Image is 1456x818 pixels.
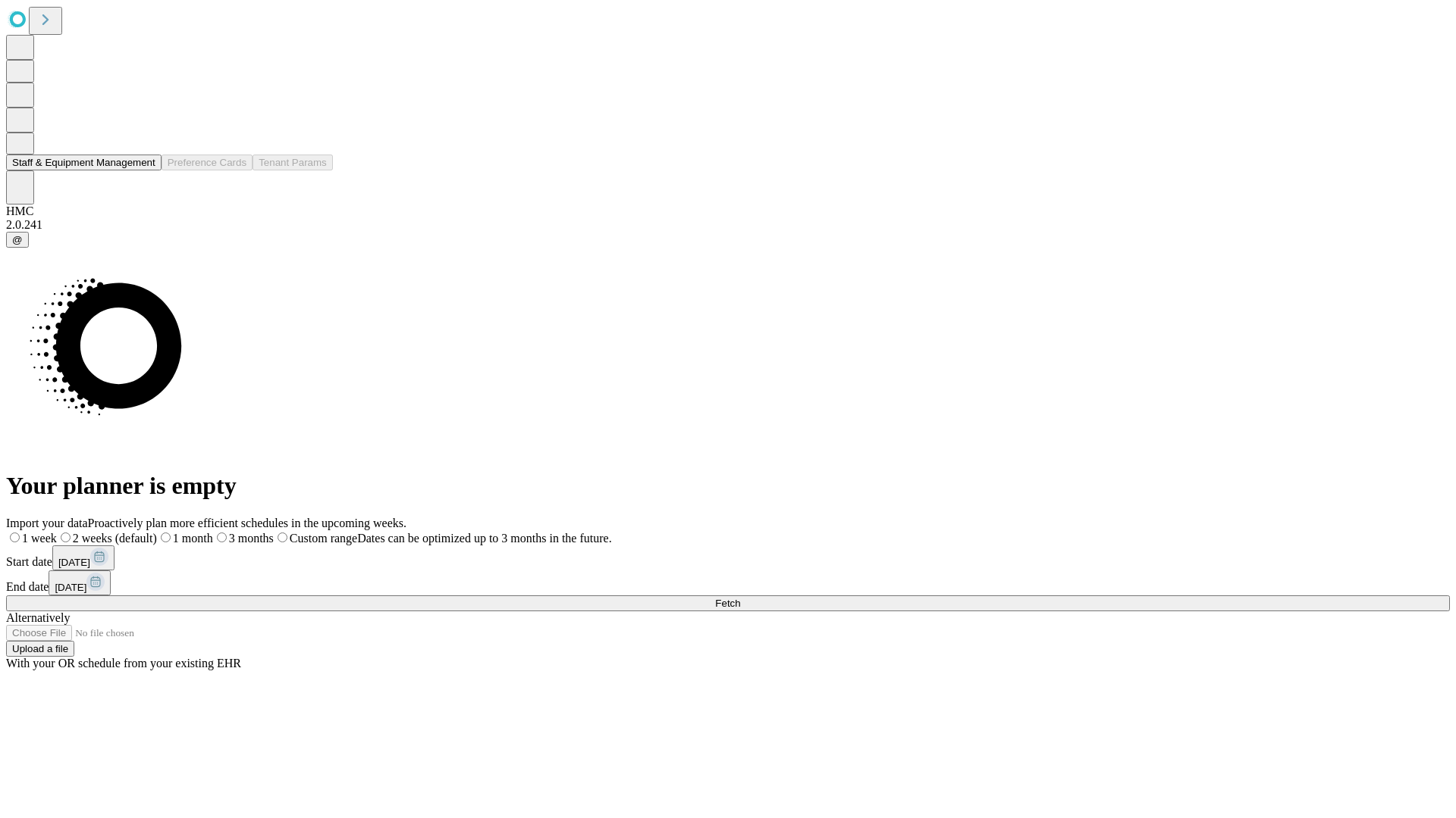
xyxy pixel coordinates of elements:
input: 1 month [161,532,171,542]
span: 2 weeks (default) [73,532,157,545]
input: 1 week [10,532,20,542]
div: End date [6,570,1450,595]
span: Import your data [6,517,88,529]
span: 1 week [22,532,57,545]
div: 2.0.241 [6,218,1450,232]
span: Alternatively [6,611,70,624]
span: 1 month [173,532,213,545]
input: 3 months [217,532,227,542]
button: Upload a file [6,641,74,657]
button: Tenant Params [253,155,333,170]
span: Dates can be optimized up to 3 months in the future. [357,532,611,545]
button: [DATE] [49,570,111,595]
span: Proactively plan more efficient schedules in the upcoming weeks. [88,517,406,529]
button: [DATE] [52,545,115,570]
button: @ [6,232,29,248]
span: With your OR schedule from your existing EHR [6,657,241,670]
span: @ [12,234,23,245]
span: Custom range [290,532,357,545]
span: 3 months [229,532,274,545]
span: [DATE] [55,582,86,593]
button: Staff & Equipment Management [6,155,162,170]
div: Start date [6,545,1450,570]
span: [DATE] [58,557,90,568]
div: HMC [6,204,1450,218]
button: Fetch [6,595,1450,611]
h1: Your planner is empty [6,472,1450,500]
span: Fetch [715,598,740,609]
input: Custom rangeDates can be optimized up to 3 months in the future. [278,532,287,542]
input: 2 weeks (default) [61,532,71,542]
button: Preference Cards [162,155,253,170]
